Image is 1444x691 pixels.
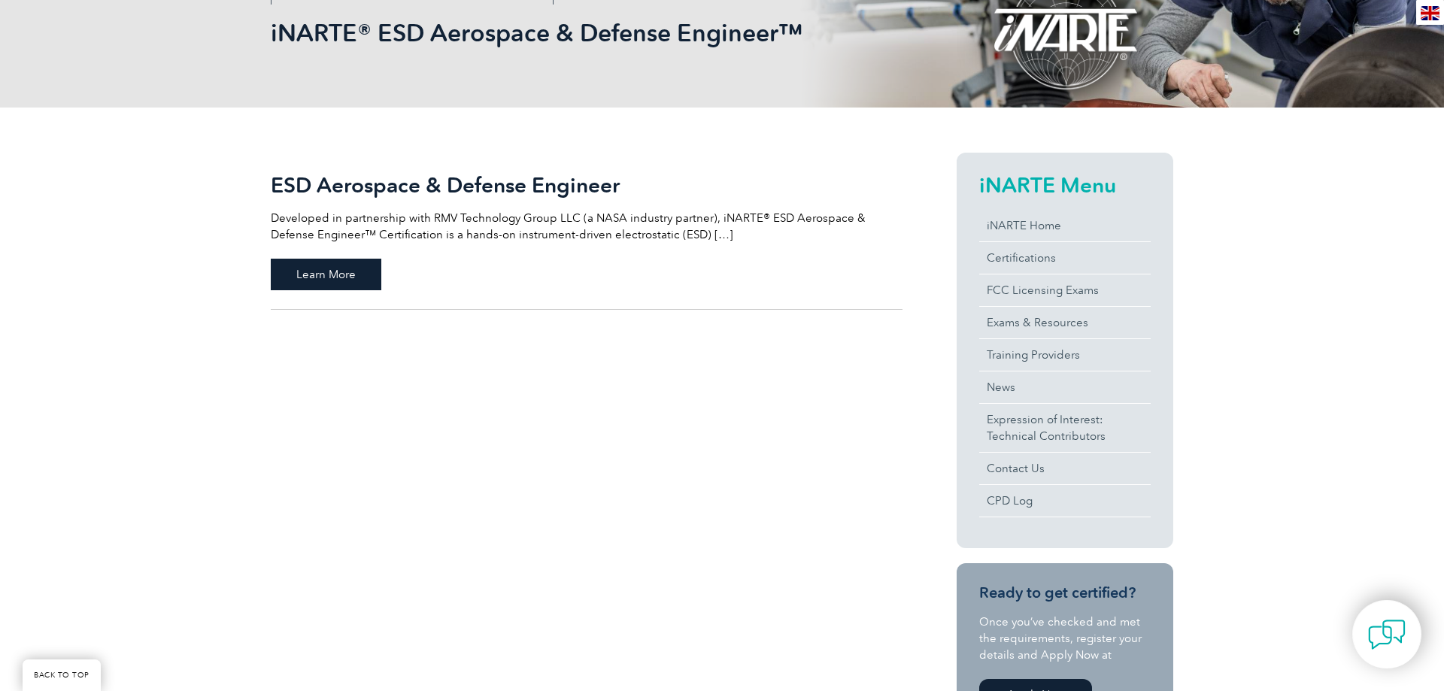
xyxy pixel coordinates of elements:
h2: ESD Aerospace & Defense Engineer [271,173,902,197]
p: Once you’ve checked and met the requirements, register your details and Apply Now at [979,614,1151,663]
a: Contact Us [979,453,1151,484]
span: Learn More [271,259,381,290]
a: iNARTE Home [979,210,1151,241]
h3: Ready to get certified? [979,583,1151,602]
a: Expression of Interest:Technical Contributors [979,404,1151,452]
h1: iNARTE® ESD Aerospace & Defense Engineer™ [271,18,848,47]
h2: iNARTE Menu [979,173,1151,197]
a: Training Providers [979,339,1151,371]
a: News [979,371,1151,403]
a: Certifications [979,242,1151,274]
img: contact-chat.png [1368,616,1406,653]
a: CPD Log [979,485,1151,517]
p: Developed in partnership with RMV Technology Group LLC (a NASA industry partner), iNARTE® ESD Aer... [271,210,902,243]
a: ESD Aerospace & Defense Engineer Developed in partnership with RMV Technology Group LLC (a NASA i... [271,153,902,310]
img: en [1421,6,1439,20]
a: BACK TO TOP [23,659,101,691]
a: Exams & Resources [979,307,1151,338]
a: FCC Licensing Exams [979,274,1151,306]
